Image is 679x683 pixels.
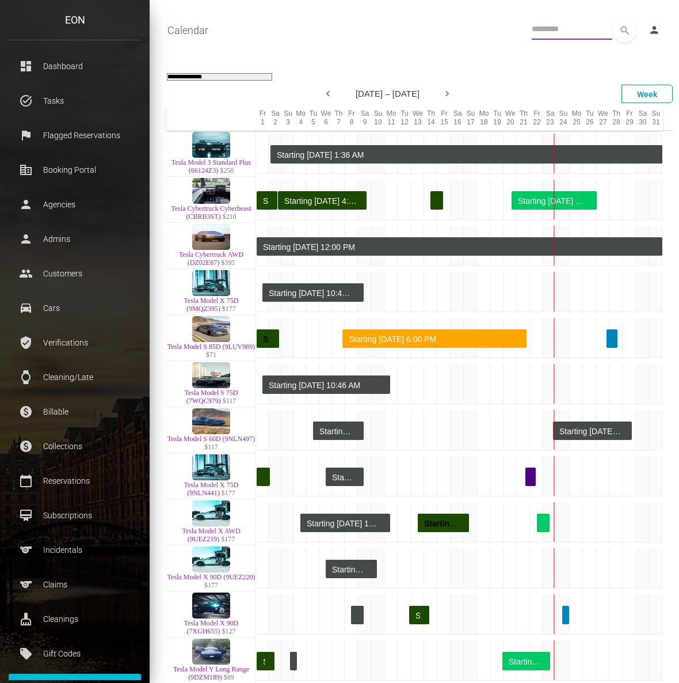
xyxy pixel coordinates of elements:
[326,468,364,486] div: Rented for 3 days by Admin Block . Current status is rental .
[556,108,570,130] div: Su 24
[17,438,132,455] p: Collections
[221,259,235,267] span: $395
[606,329,617,348] div: Rented for 21 hours by Malena Lopez . Current status is open . Needed:
[9,466,141,495] a: calendar_today Reservations
[256,108,269,130] div: Fr 1
[349,330,517,348] div: Starting [DATE] 6:00 PM
[430,191,443,210] div: Rented for 1 day by Tyler Washburn . Current status is completed .
[192,132,230,158] img: Tesla Model 3 Standard Plus (66124Z3)
[263,335,355,344] strong: Starting [DATE] 7:00 PM
[313,422,364,440] div: Rented for 4 days by Admin Block . Current status is rental .
[9,328,141,357] a: verified_user Verifications
[319,108,332,130] div: We 6
[221,535,235,543] span: $177
[17,610,132,628] p: Cleanings
[418,514,469,532] div: Rented for 3 days, 21 hours by Andrew Guili . Current status is completed .
[345,108,358,130] div: Fr 8
[135,85,640,103] div: [DATE] – [DATE]
[17,472,132,490] p: Reservations
[206,351,216,359] span: $71
[184,619,239,635] a: Tesla Model X 90D (7XGH655)
[623,108,636,130] div: Fr 29
[167,499,256,545] td: Tesla Model X AWD (9UEZ219) $177 5YJXCDE29GF026471
[398,108,411,130] div: Tu 12
[9,259,141,288] a: people Customers
[257,237,662,256] div: Rented for 168 days, 14 hours by Admin Block . Current status is rental .
[281,108,294,130] div: Su 3
[640,19,670,42] a: person
[17,403,132,420] p: Billable
[351,606,364,624] div: Rented for 1 day by Admin Block . Current status is rental .
[171,204,251,221] a: Tesla Cybertruck Cyberbeast (CBRB3ST)
[269,376,381,394] div: Starting [DATE] 10:46 AM
[424,519,521,528] strong: Starting [DATE] 12:00 PM
[319,422,354,441] div: Starting [DATE] 10:46 AM
[257,652,274,670] div: Rented for 12 days, 17 hours by Qian Song . Current status is completed .
[294,108,307,130] div: Mo 4
[222,627,236,635] span: $127
[17,541,132,559] p: Incidentals
[17,265,132,282] p: Customers
[17,161,132,179] p: Booking Portal
[277,146,653,164] div: Starting [DATE] 1:36 AM
[358,108,371,130] div: Sa 9
[192,178,230,204] img: Tesla Cybertruck Cyberbeast (CBRB3ST)
[9,52,141,81] a: dashboard Dashboard
[192,316,230,342] img: Tesla Model S 85D (9LUV989)
[9,397,141,426] a: paid Billable
[223,397,236,405] span: $117
[342,329,527,348] div: Rented for 14 days by Alexis Lunn . Current status is billable .
[9,536,141,564] a: sports Incidentals
[269,108,281,130] div: Sa 2
[451,108,464,130] div: Sa 16
[222,489,235,497] span: $177
[192,639,230,665] img: Tesla Model Y Long Range (9DZM189)
[284,192,357,210] div: Starting [DATE] 4:00 PM
[9,570,141,599] a: sports Claims
[9,363,141,392] a: watch Cleaning/Late
[570,108,583,130] div: Mo 25
[9,190,141,219] a: person Agencies
[192,500,230,526] img: Tesla Model X AWD (9UEZ219)
[543,108,556,130] div: Sa 23
[257,329,279,348] div: Rented for 2 days, 23 hours by Justin Stardig . Current status is completed .
[167,453,256,499] td: Tesla Model X 75D (9NLN441) $177 5YJXCBE29HF044586
[192,547,230,572] img: Tesla Model X 90D (9UEZ220)
[278,191,367,210] div: Rented for 7 days by Trevor Williams . Current status is completed .
[184,481,239,497] a: Tesla Model X 75D (9NLN441)
[530,108,543,130] div: Fr 22
[171,158,251,174] a: Tesla Model 3 Standard Plus (66124Z3)
[167,545,256,591] td: Tesla Model X 90D (9UEZ220) $177 5YJXCAE27GF032185
[9,639,141,668] a: local_offer Gift Codes
[17,507,132,524] p: Subscriptions
[464,108,477,130] div: Su 17
[384,108,398,130] div: Mo 11
[222,305,236,313] span: $177
[9,432,141,461] a: paid Collections
[503,108,517,130] div: We 20
[184,297,239,313] a: Tesla Model X 75D (9MQZ395)
[17,127,132,144] p: Flagged Reservations
[332,468,354,487] div: Starting [DATE] 10:46 AM
[224,673,234,681] span: $89
[443,86,454,103] div: Next
[204,581,218,589] span: $177
[509,652,541,671] div: Starting [DATE] 9:00 PM
[270,145,662,164] div: Rented for 90 days, 12 hours by Admin Block . Current status is rental .
[17,196,132,213] p: Agencies
[263,652,265,671] div: Starting [DATE] 6:00 PM
[562,606,569,624] div: Rented for 14 hours by Jawad Shirahmad . Current status is open . Needed:
[307,514,381,533] div: Starting [DATE] 10:48 AM
[192,362,230,388] img: Tesla Model S 75D (7WQC979)
[512,191,597,210] div: Rented for 6 days, 12 hours by Jaemo Gu . Current status is rental .
[518,192,588,210] div: Starting [DATE] 1:30 PM
[424,108,437,130] div: Th 14
[192,270,230,296] img: Tesla Model X 75D (9MQZ395)
[437,108,451,130] div: Fr 15
[263,238,653,256] div: Starting [DATE] 12:00 PM
[262,375,390,394] div: Rented for 10 days by Admin Block . Current status is rental .
[290,652,297,670] div: Rented for 8 hours by Admin Block . Current status is rental .
[220,166,234,174] span: $250
[371,108,384,130] div: Su 10
[167,361,256,407] td: Tesla Model S 75D (7WQC979) $117 5YJSA1E26GF175273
